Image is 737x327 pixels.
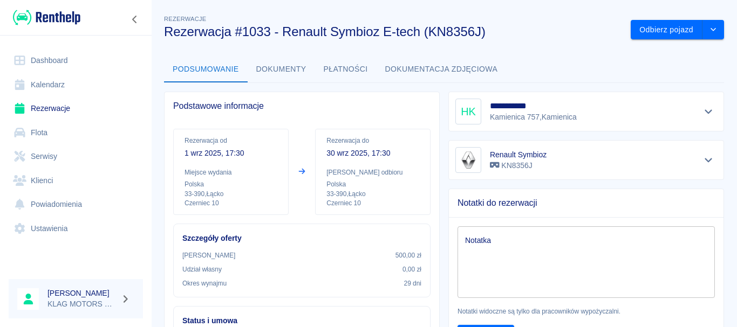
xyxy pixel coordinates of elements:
p: Kamienica 757 , Kamienica [490,112,579,123]
a: Klienci [9,169,143,193]
button: Odbierz pojazd [631,20,702,40]
h6: Szczegóły oferty [182,233,421,244]
img: Image [458,149,479,171]
h6: Renault Symbioz [490,149,547,160]
h6: Status i umowa [182,315,421,326]
p: 30 wrz 2025, 17:30 [326,148,419,159]
button: Podsumowanie [164,57,248,82]
span: Podstawowe informacje [173,101,431,112]
p: 1 wrz 2025, 17:30 [185,148,277,159]
p: 500,00 zł [395,251,421,260]
p: 33-390 , Łącko [326,189,419,199]
p: Udział własny [182,265,222,274]
p: Polska [185,179,277,189]
p: Miejsce wydania [185,168,277,177]
p: Rezerwacja od [185,136,277,145]
button: Zwiń nawigację [127,12,143,26]
p: KN8356J [490,160,547,171]
span: Rezerwacje [164,16,206,22]
button: Dokumenty [248,57,315,82]
button: drop-down [702,20,724,40]
p: Okres wynajmu [182,279,227,288]
a: Ustawienia [9,217,143,241]
div: HK [455,99,481,124]
p: Polska [326,179,419,189]
p: KLAG MOTORS Rent a Car [47,298,117,310]
button: Płatności [315,57,377,82]
h6: [PERSON_NAME] [47,288,117,298]
a: Dashboard [9,48,143,73]
p: [PERSON_NAME] [182,251,235,260]
img: Renthelp logo [13,9,80,26]
p: 0,00 zł [402,265,421,274]
span: Notatki do rezerwacji [458,198,715,208]
button: Dokumentacja zdjęciowa [377,57,507,82]
a: Flota [9,121,143,145]
a: Powiadomienia [9,192,143,217]
p: 29 dni [404,279,421,288]
p: [PERSON_NAME] odbioru [326,168,419,177]
button: Pokaż szczegóły [700,152,718,168]
p: Rezerwacja do [326,136,419,145]
h3: Rezerwacja #1033 - Renault Symbioz E-tech (KN8356J) [164,24,622,39]
p: Czerniec 10 [326,199,419,208]
p: Notatki widoczne są tylko dla pracowników wypożyczalni. [458,307,715,316]
p: 33-390 , Łącko [185,189,277,199]
p: Czerniec 10 [185,199,277,208]
a: Serwisy [9,144,143,169]
a: Rezerwacje [9,96,143,121]
button: Pokaż szczegóły [700,104,718,119]
a: Kalendarz [9,73,143,97]
a: Renthelp logo [9,9,80,26]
